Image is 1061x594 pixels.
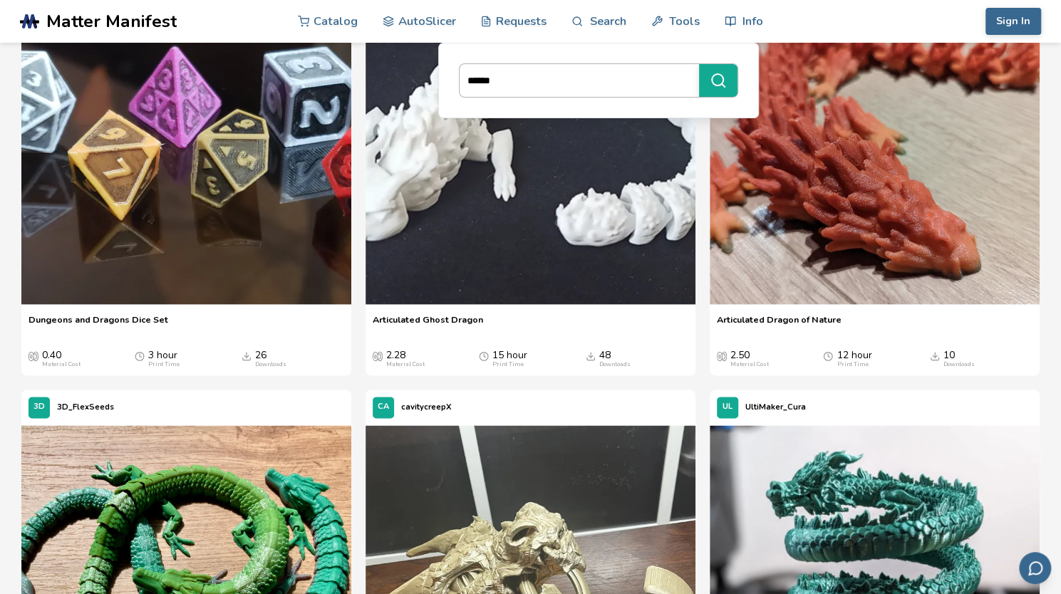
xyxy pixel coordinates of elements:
[386,361,425,368] div: Material Cost
[255,350,286,368] div: 26
[943,361,975,368] div: Downloads
[29,314,168,335] a: Dungeons and Dragons Dice Set
[479,350,489,361] span: Average Print Time
[717,350,727,361] span: Average Cost
[943,350,975,368] div: 10
[717,314,842,335] a: Articulated Dragon of Nature
[42,361,81,368] div: Material Cost
[242,350,252,361] span: Downloads
[401,400,452,415] p: cavitycreepX
[599,350,631,368] div: 48
[46,11,177,31] span: Matter Manifest
[723,402,733,412] span: UL
[373,350,383,361] span: Average Cost
[373,314,483,335] a: Articulated Ghost Dragon
[745,400,806,415] p: UltiMaker_Cura
[930,350,940,361] span: Downloads
[985,8,1041,35] button: Sign In
[57,400,114,415] p: 3D_FlexSeeds
[255,361,286,368] div: Downloads
[492,350,527,368] div: 15 hour
[492,361,524,368] div: Print Time
[837,361,868,368] div: Print Time
[586,350,596,361] span: Downloads
[148,350,180,368] div: 3 hour
[1019,552,1051,584] button: Send feedback via email
[599,361,631,368] div: Downloads
[730,361,769,368] div: Material Cost
[378,402,389,412] span: CA
[33,402,45,412] span: 3D
[730,350,769,368] div: 2.50
[823,350,833,361] span: Average Print Time
[135,350,145,361] span: Average Print Time
[837,350,871,368] div: 12 hour
[386,350,425,368] div: 2.28
[29,350,38,361] span: Average Cost
[42,350,81,368] div: 0.40
[148,361,180,368] div: Print Time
